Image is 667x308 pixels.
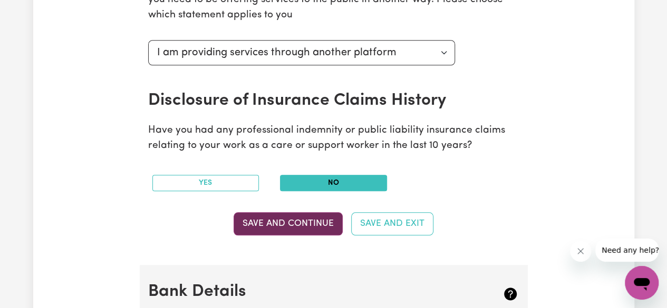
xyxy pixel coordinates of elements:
[148,91,458,111] h2: Disclosure of Insurance Claims History
[234,212,343,235] button: Save and Continue
[625,266,659,300] iframe: Button to launch messaging window
[152,175,259,191] button: Yes
[148,123,519,154] p: Have you had any professional indemnity or public liability insurance claims relating to your wor...
[280,175,387,191] button: No
[595,239,659,262] iframe: Message from company
[148,282,458,302] h2: Bank Details
[570,241,591,262] iframe: Close message
[6,7,64,16] span: Need any help?
[351,212,433,235] button: Save and Exit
